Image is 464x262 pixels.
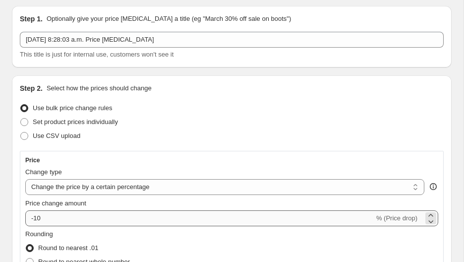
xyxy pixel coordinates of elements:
h2: Step 1. [20,14,43,24]
span: Rounding [25,230,53,238]
div: help [428,182,438,192]
span: This title is just for internal use, customers won't see it [20,51,174,58]
span: Use bulk price change rules [33,104,112,112]
span: Price change amount [25,199,86,207]
p: Optionally give your price [MEDICAL_DATA] a title (eg "March 30% off sale on boots") [47,14,291,24]
span: Use CSV upload [33,132,80,139]
span: % (Price drop) [376,214,417,222]
span: Change type [25,168,62,176]
input: -15 [25,210,374,226]
span: Set product prices individually [33,118,118,126]
h2: Step 2. [20,83,43,93]
span: Round to nearest .01 [38,244,98,252]
h3: Price [25,156,40,164]
input: 30% off holiday sale [20,32,444,48]
p: Select how the prices should change [47,83,152,93]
